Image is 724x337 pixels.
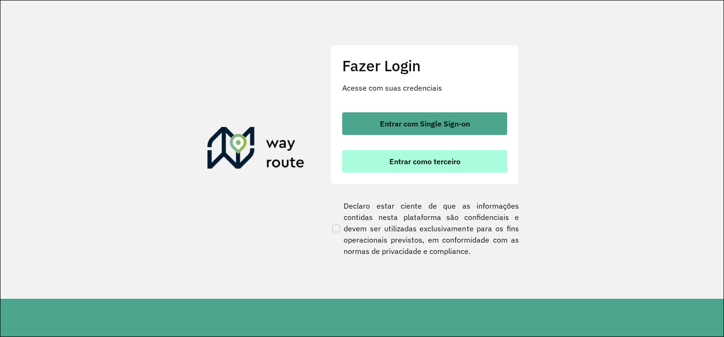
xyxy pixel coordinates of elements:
img: Roteirizador AmbevTech [207,127,304,172]
label: Declaro estar ciente de que as informações contidas nesta plataforma são confidenciais e devem se... [330,200,519,257]
h2: Fazer Login [342,57,507,75]
button: button [342,112,507,135]
p: Acesse com suas credenciais [342,82,507,93]
span: Entrar com Single Sign-on [380,120,470,127]
span: Entrar como terceiro [389,158,461,165]
button: button [342,150,507,173]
